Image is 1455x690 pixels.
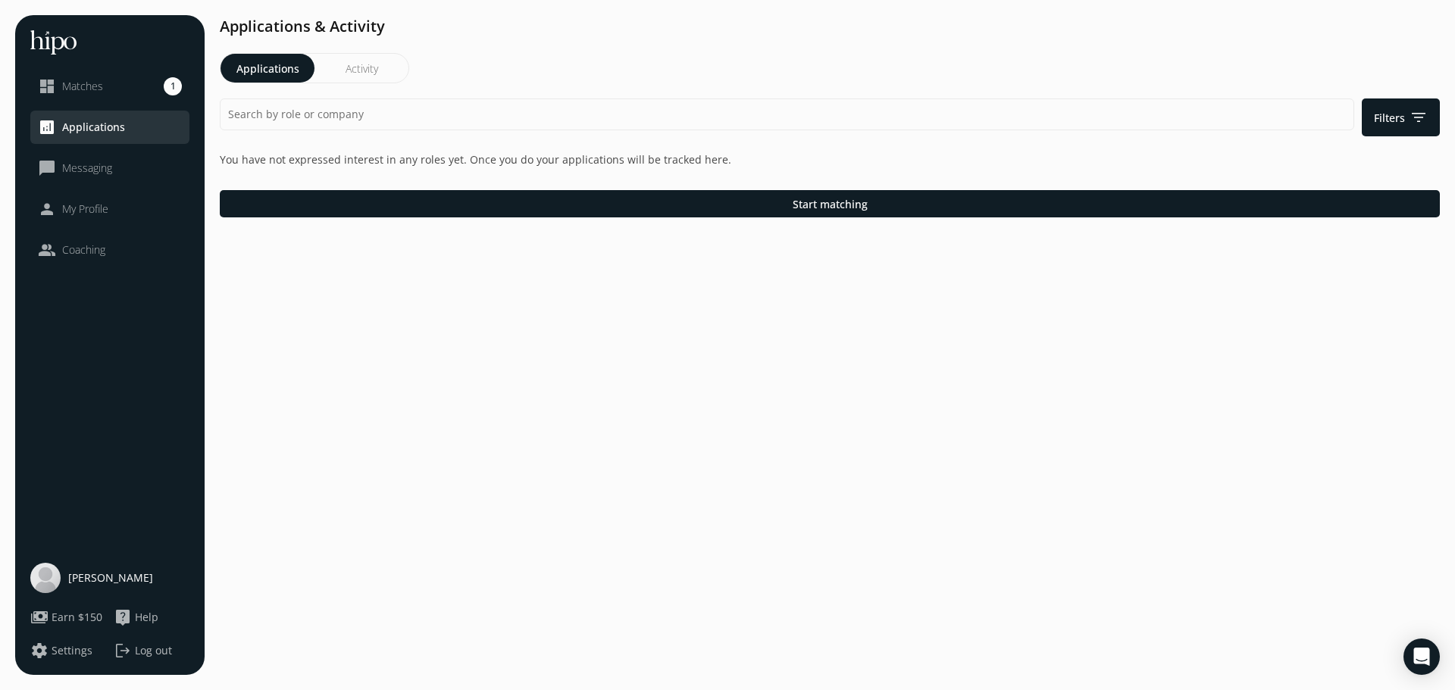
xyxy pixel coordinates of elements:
[114,642,132,660] span: logout
[135,610,158,625] span: Help
[220,98,1354,130] input: Search by role or company
[220,190,1440,217] button: Start matching
[38,200,182,218] a: personMy Profile
[30,608,48,626] span: payments
[135,643,172,658] span: Log out
[1403,638,1440,675] div: Open Intercom Messenger
[38,159,56,177] span: chat_bubble_outline
[52,643,92,658] span: Settings
[30,642,106,660] a: settingsSettings
[30,642,92,660] button: settingsSettings
[114,642,189,660] button: logoutLog out
[1374,108,1428,126] span: Filters
[1410,108,1428,126] span: filter_list
[30,608,106,626] a: paymentsEarn $150
[30,642,48,660] span: settings
[220,15,1440,38] h1: Applications & Activity
[38,77,182,95] a: dashboardMatches1
[114,608,132,626] span: live_help
[164,77,182,95] span: 1
[114,608,189,626] a: live_helpHelp
[38,118,56,136] span: analytics
[30,608,102,626] button: paymentsEarn $150
[221,54,314,83] button: Applications
[38,241,56,259] span: people
[62,242,105,258] span: Coaching
[114,608,158,626] button: live_helpHelp
[38,118,182,136] a: analyticsApplications
[38,77,56,95] span: dashboard
[30,30,77,55] img: hh-logo-white
[38,159,182,177] a: chat_bubble_outlineMessaging
[38,241,182,259] a: peopleCoaching
[793,196,868,212] span: Start matching
[30,563,61,593] img: user-photo
[68,570,153,585] span: [PERSON_NAME]
[62,79,103,94] span: Matches
[62,120,125,135] span: Applications
[314,54,408,83] button: Activity
[62,201,108,217] span: My Profile
[38,200,56,218] span: person
[62,161,112,176] span: Messaging
[220,151,1440,167] p: You have not expressed interest in any roles yet. Once you do your applications will be tracked h...
[52,610,102,625] span: Earn $150
[1362,98,1440,136] button: Filtersfilter_list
